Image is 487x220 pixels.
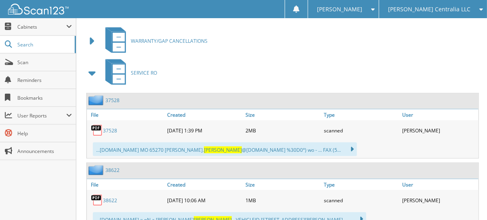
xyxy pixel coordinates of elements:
span: Reminders [17,77,72,84]
a: WARRANTY/GAP CANCELLATIONS [101,25,208,57]
span: SERVICE RO [131,69,157,76]
div: [PERSON_NAME] [400,122,479,138]
a: Size [243,179,322,190]
a: User [400,109,479,120]
div: ...[DOMAIN_NAME] MO 65270 [PERSON_NAME]. @[DOMAIN_NAME] %30D0°) wo - ... FAX (5... [93,142,357,156]
div: 1MB [243,192,322,208]
a: Type [322,109,400,120]
a: Created [165,109,243,120]
a: User [400,179,479,190]
div: [PERSON_NAME] [400,192,479,208]
a: 38622 [105,167,120,174]
img: scan123-logo-white.svg [8,4,69,15]
a: 38622 [103,197,117,204]
a: File [87,109,165,120]
a: Type [322,179,400,190]
span: [PERSON_NAME] [317,7,362,12]
a: SERVICE RO [101,57,157,89]
span: Bookmarks [17,94,72,101]
span: Scan [17,59,72,66]
div: [DATE] 1:39 PM [165,122,243,138]
span: [PERSON_NAME] Centralia LLC [388,7,470,12]
span: [PERSON_NAME] [204,147,242,153]
iframe: Chat Widget [447,181,487,220]
img: PDF.png [91,124,103,136]
span: Help [17,130,72,137]
img: folder2.png [88,165,105,175]
a: Size [243,109,322,120]
div: 2MB [243,122,322,138]
a: 37528 [105,97,120,104]
a: Created [165,179,243,190]
span: Search [17,41,71,48]
span: Announcements [17,148,72,155]
span: User Reports [17,112,66,119]
a: 37528 [103,127,117,134]
div: scanned [322,192,400,208]
a: File [87,179,165,190]
img: PDF.png [91,194,103,206]
div: scanned [322,122,400,138]
span: Cabinets [17,23,66,30]
div: [DATE] 10:06 AM [165,192,243,208]
img: folder2.png [88,95,105,105]
span: WARRANTY/GAP CANCELLATIONS [131,38,208,44]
